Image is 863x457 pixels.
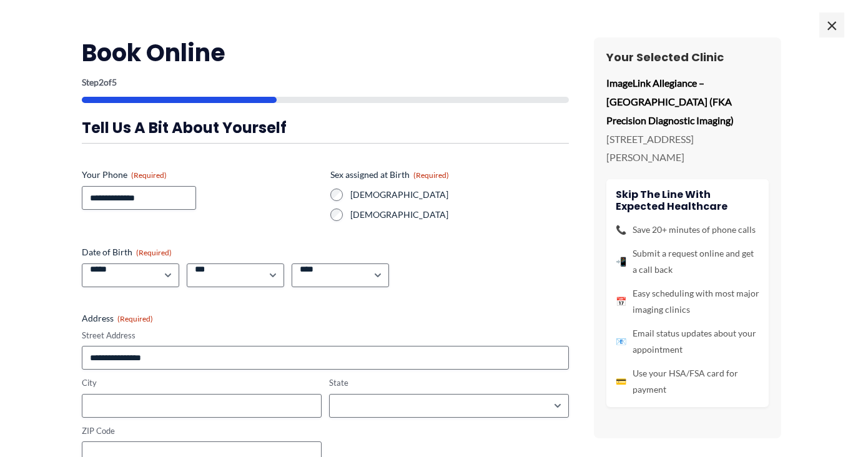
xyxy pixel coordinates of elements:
span: 2 [99,77,104,87]
label: Street Address [82,330,569,342]
legend: Date of Birth [82,246,172,258]
h3: Your Selected Clinic [606,50,769,64]
p: Step of [82,78,569,87]
li: Email status updates about your appointment [616,325,759,358]
legend: Sex assigned at Birth [330,169,449,181]
label: City [82,377,322,389]
li: Use your HSA/FSA card for payment [616,365,759,398]
span: 5 [112,77,117,87]
span: (Required) [131,170,167,180]
span: × [819,12,844,37]
p: [STREET_ADDRESS][PERSON_NAME] [606,130,769,167]
label: [DEMOGRAPHIC_DATA] [350,209,569,221]
h4: Skip the line with Expected Healthcare [616,189,759,212]
span: (Required) [413,170,449,180]
label: [DEMOGRAPHIC_DATA] [350,189,569,201]
li: Easy scheduling with most major imaging clinics [616,285,759,318]
legend: Address [82,312,153,325]
label: State [329,377,569,389]
li: Submit a request online and get a call back [616,245,759,278]
li: Save 20+ minutes of phone calls [616,222,759,238]
h3: Tell us a bit about yourself [82,118,569,137]
span: 💳 [616,373,626,390]
span: 📲 [616,253,626,270]
label: ZIP Code [82,425,322,437]
span: 📞 [616,222,626,238]
h2: Book Online [82,37,569,68]
label: Your Phone [82,169,320,181]
span: (Required) [136,248,172,257]
span: (Required) [117,314,153,323]
span: 📧 [616,333,626,350]
p: ImageLink Allegiance – [GEOGRAPHIC_DATA] (FKA Precision Diagnostic Imaging) [606,74,769,129]
span: 📅 [616,293,626,310]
